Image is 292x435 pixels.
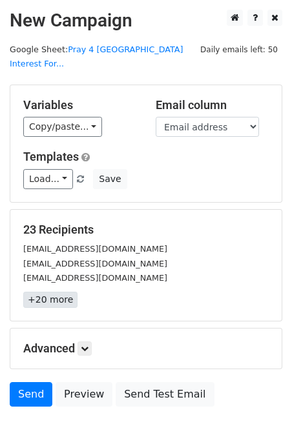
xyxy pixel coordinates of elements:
[116,382,214,407] a: Send Test Email
[156,98,269,112] h5: Email column
[23,223,269,237] h5: 23 Recipients
[23,259,167,268] small: [EMAIL_ADDRESS][DOMAIN_NAME]
[10,45,183,69] small: Google Sheet:
[23,169,73,189] a: Load...
[23,341,269,356] h5: Advanced
[196,43,282,57] span: Daily emails left: 50
[23,292,78,308] a: +20 more
[196,45,282,54] a: Daily emails left: 50
[23,150,79,163] a: Templates
[10,382,52,407] a: Send
[10,45,183,69] a: Pray 4 [GEOGRAPHIC_DATA] Interest For...
[227,373,292,435] iframe: Chat Widget
[23,273,167,283] small: [EMAIL_ADDRESS][DOMAIN_NAME]
[56,382,112,407] a: Preview
[23,117,102,137] a: Copy/paste...
[93,169,127,189] button: Save
[23,244,167,254] small: [EMAIL_ADDRESS][DOMAIN_NAME]
[23,98,136,112] h5: Variables
[10,10,282,32] h2: New Campaign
